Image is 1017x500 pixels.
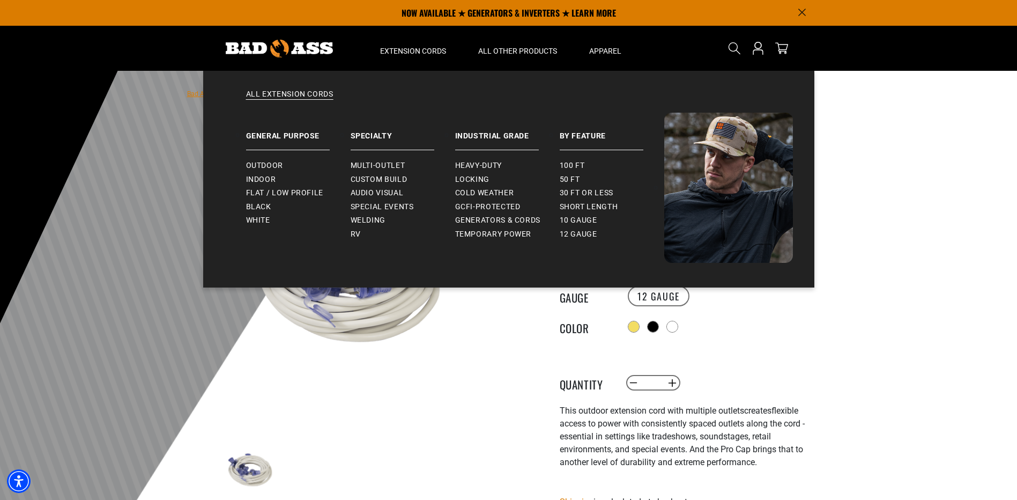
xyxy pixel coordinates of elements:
[560,230,597,239] span: 12 gauge
[246,214,351,227] a: White
[351,175,407,185] span: Custom Build
[246,175,276,185] span: Indoor
[246,159,351,173] a: Outdoor
[364,26,462,71] summary: Extension Cords
[351,214,455,227] a: Welding
[187,87,505,100] nav: breadcrumbs
[589,46,621,56] span: Apparel
[560,216,597,225] span: 10 gauge
[351,186,455,200] a: Audio Visual
[351,216,385,225] span: Welding
[560,200,664,214] a: Short Length
[560,214,664,227] a: 10 gauge
[573,26,637,71] summary: Apparel
[455,216,541,225] span: Generators & Cords
[455,186,560,200] a: Cold Weather
[455,200,560,214] a: GCFI-Protected
[246,186,351,200] a: Flat / Low Profile
[455,161,502,171] span: Heavy-Duty
[560,175,580,185] span: 50 ft
[455,113,560,150] a: Industrial Grade
[455,159,560,173] a: Heavy-Duty
[351,202,414,212] span: Special Events
[455,188,514,198] span: Cold Weather
[380,46,446,56] span: Extension Cords
[560,320,613,334] legend: Color
[560,405,822,469] p: flexible access to power with consistently spaced outlets along the cord - essential in settings ...
[455,227,560,241] a: Temporary Power
[351,113,455,150] a: Specialty
[455,214,560,227] a: Generators & Cords
[246,202,271,212] span: Black
[226,40,333,57] img: Bad Ass Extension Cords
[560,227,664,241] a: 12 gauge
[246,216,270,225] span: White
[560,159,664,173] a: 100 ft
[455,175,489,185] span: Locking
[560,188,613,198] span: 30 ft or less
[246,113,351,150] a: General Purpose
[246,161,283,171] span: Outdoor
[462,26,573,71] summary: All Other Products
[560,186,664,200] a: 30 ft or less
[351,200,455,214] a: Special Events
[246,188,324,198] span: Flat / Low Profile
[351,173,455,187] a: Custom Build
[560,376,613,390] label: Quantity
[455,230,532,239] span: Temporary Power
[246,173,351,187] a: Indoor
[246,200,351,214] a: Black
[225,89,793,113] a: All Extension Cords
[351,159,455,173] a: Multi-Outlet
[560,406,744,416] span: This outdoor extension cord with multiple outlets
[773,42,790,55] a: cart
[560,289,613,303] legend: Gauge
[351,227,455,241] a: RV
[351,188,404,198] span: Audio Visual
[726,40,743,57] summary: Search
[351,230,361,239] span: RV
[7,469,31,493] div: Accessibility Menu
[478,46,557,56] span: All Other Products
[749,26,767,71] a: Open this option
[455,202,521,212] span: GCFI-Protected
[560,113,664,150] a: By Feature
[664,113,793,263] img: Bad Ass Extension Cords
[628,286,689,306] label: 12 GAUGE
[187,90,259,98] a: Bad Ass Extension Cords
[744,406,771,416] span: creates
[560,173,664,187] a: 50 ft
[455,173,560,187] a: Locking
[560,202,618,212] span: Short Length
[560,161,585,171] span: 100 ft
[351,161,405,171] span: Multi-Outlet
